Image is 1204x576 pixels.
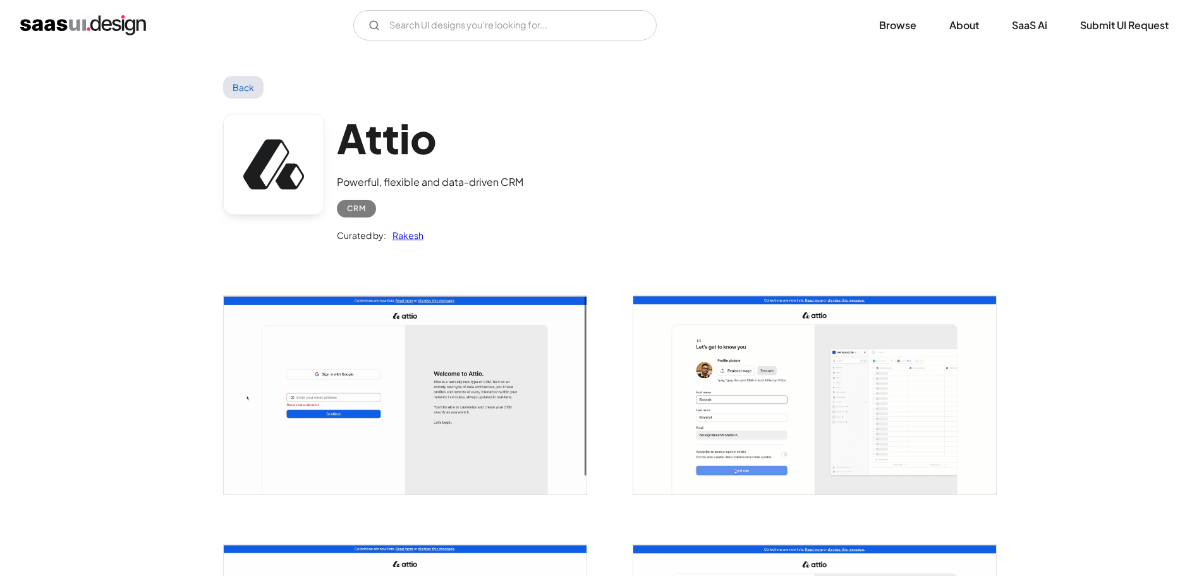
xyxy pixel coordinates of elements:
[347,201,366,216] div: CRM
[997,11,1062,39] a: SaaS Ai
[934,11,994,39] a: About
[224,296,587,494] a: open lightbox
[1065,11,1184,39] a: Submit UI Request
[337,228,386,243] div: Curated by:
[337,175,523,190] div: Powerful, flexible and data-driven CRM
[223,76,264,99] a: Back
[20,15,146,35] a: home
[633,296,996,494] img: 63e25b950f361025520fd3ac_Attio_%20Customer%20relationship%20lets%20get%20to%20know.png
[337,114,523,162] h1: Attio
[386,228,423,243] a: Rakesh
[224,296,587,494] img: 63e25b967455a07d7c44aa86_Attio_%20Customer%20relationship%20Welcome.png
[633,296,996,494] a: open lightbox
[353,10,657,40] form: Email Form
[353,10,657,40] input: Search UI designs you're looking for...
[864,11,932,39] a: Browse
